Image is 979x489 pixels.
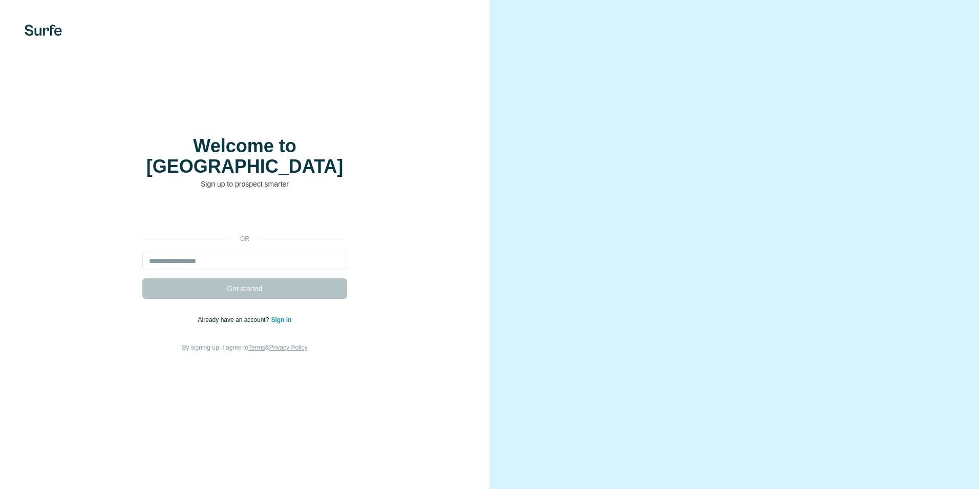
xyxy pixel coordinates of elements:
img: Surfe's logo [25,25,62,36]
span: Already have an account? [198,316,271,323]
p: Sign up to prospect smarter [142,179,347,189]
span: By signing up, I agree to & [182,344,308,351]
a: Privacy Policy [269,344,308,351]
p: or [228,234,261,243]
iframe: Sign in with Google Dialogue [769,10,969,195]
iframe: Sign in with Google Button [137,205,352,227]
a: Terms [248,344,265,351]
h1: Welcome to [GEOGRAPHIC_DATA] [142,136,347,177]
a: Sign in [271,316,291,323]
